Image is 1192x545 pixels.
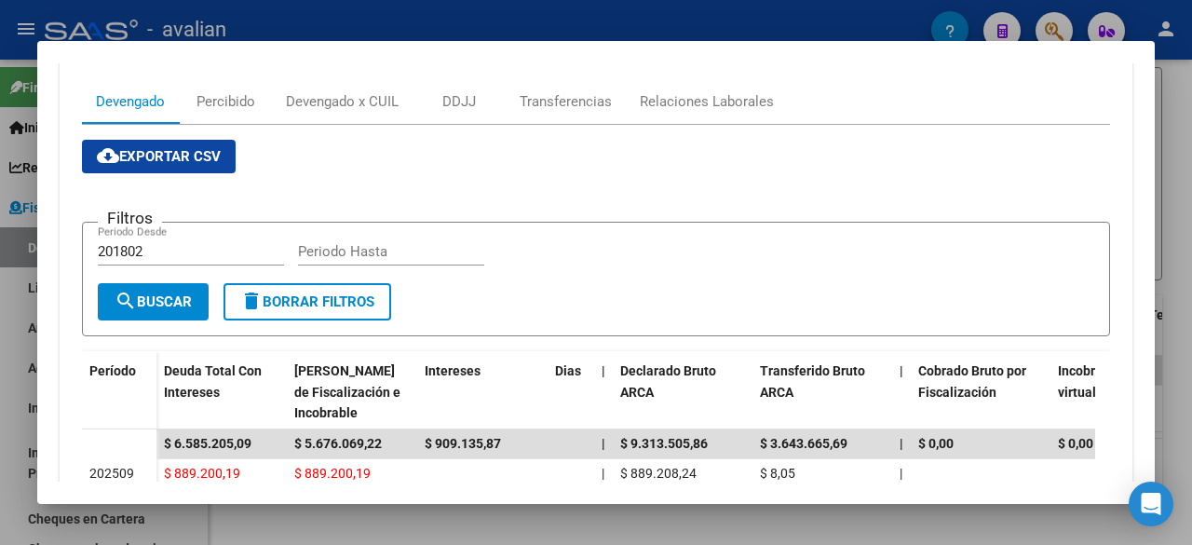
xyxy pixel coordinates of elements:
[97,148,221,165] span: Exportar CSV
[82,351,156,429] datatable-header-cell: Período
[760,466,795,481] span: $ 8,05
[425,363,481,378] span: Intereses
[602,436,605,451] span: |
[602,363,605,378] span: |
[240,290,263,312] mat-icon: delete
[900,466,902,481] span: |
[760,436,847,451] span: $ 3.643.665,69
[602,466,604,481] span: |
[294,466,371,481] span: $ 889.200,19
[294,363,400,421] span: [PERSON_NAME] de Fiscalización e Incobrable
[620,436,708,451] span: $ 9.313.505,86
[620,363,716,400] span: Declarado Bruto ARCA
[287,351,417,433] datatable-header-cell: Deuda Bruta Neto de Fiscalización e Incobrable
[1050,351,1190,433] datatable-header-cell: Incobrable / Acta virtual
[98,283,209,320] button: Buscar
[911,351,1050,433] datatable-header-cell: Cobrado Bruto por Fiscalización
[156,351,287,433] datatable-header-cell: Deuda Total Con Intereses
[594,351,613,433] datatable-header-cell: |
[417,351,548,433] datatable-header-cell: Intereses
[115,293,192,310] span: Buscar
[1058,363,1158,400] span: Incobrable / Acta virtual
[164,436,251,451] span: $ 6.585.205,09
[918,436,954,451] span: $ 0,00
[752,351,892,433] datatable-header-cell: Transferido Bruto ARCA
[223,283,391,320] button: Borrar Filtros
[115,290,137,312] mat-icon: search
[98,208,162,228] h3: Filtros
[97,144,119,167] mat-icon: cloud_download
[164,363,262,400] span: Deuda Total Con Intereses
[892,351,911,433] datatable-header-cell: |
[425,436,501,451] span: $ 909.135,87
[1129,482,1173,526] div: Open Intercom Messenger
[294,436,382,451] span: $ 5.676.069,22
[918,363,1026,400] span: Cobrado Bruto por Fiscalización
[196,91,255,112] div: Percibido
[900,436,903,451] span: |
[613,351,752,433] datatable-header-cell: Declarado Bruto ARCA
[96,91,165,112] div: Devengado
[164,466,240,481] span: $ 889.200,19
[555,363,581,378] span: Dias
[760,363,865,400] span: Transferido Bruto ARCA
[240,293,374,310] span: Borrar Filtros
[442,91,476,112] div: DDJJ
[1058,436,1093,451] span: $ 0,00
[640,91,774,112] div: Relaciones Laborales
[286,91,399,112] div: Devengado x CUIL
[620,466,697,481] span: $ 889.208,24
[82,140,236,173] button: Exportar CSV
[89,466,134,481] span: 202509
[89,363,136,378] span: Período
[548,351,594,433] datatable-header-cell: Dias
[900,363,903,378] span: |
[520,91,612,112] div: Transferencias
